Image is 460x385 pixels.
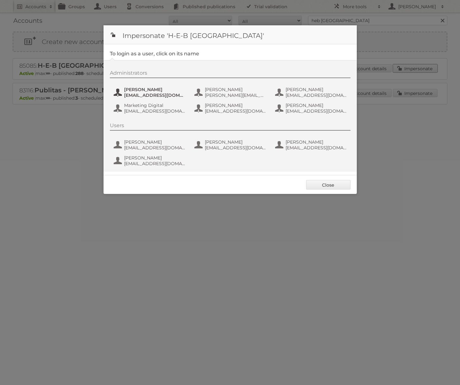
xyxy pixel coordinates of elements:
button: [PERSON_NAME] [EMAIL_ADDRESS][DOMAIN_NAME] [274,139,349,151]
button: [PERSON_NAME] [EMAIL_ADDRESS][DOMAIN_NAME] [194,102,268,115]
button: [PERSON_NAME] [EMAIL_ADDRESS][DOMAIN_NAME] [113,139,187,151]
span: [PERSON_NAME] [205,102,266,108]
span: [EMAIL_ADDRESS][DOMAIN_NAME] [205,145,266,151]
div: Users [110,122,350,131]
span: [PERSON_NAME] [286,102,347,108]
span: [EMAIL_ADDRESS][DOMAIN_NAME] [205,108,266,114]
button: [PERSON_NAME] [EMAIL_ADDRESS][DOMAIN_NAME] [274,102,349,115]
span: [EMAIL_ADDRESS][DOMAIN_NAME] [286,145,347,151]
span: [PERSON_NAME] [205,139,266,145]
span: Marketing Digital [124,102,186,108]
span: [PERSON_NAME][EMAIL_ADDRESS][PERSON_NAME][DOMAIN_NAME] [205,92,266,98]
button: [PERSON_NAME] [PERSON_NAME][EMAIL_ADDRESS][PERSON_NAME][DOMAIN_NAME] [194,86,268,99]
span: [EMAIL_ADDRESS][DOMAIN_NAME] [286,108,347,114]
span: [PERSON_NAME] [205,87,266,92]
button: [PERSON_NAME] [EMAIL_ADDRESS][DOMAIN_NAME] [194,139,268,151]
span: [PERSON_NAME] [286,87,347,92]
span: [PERSON_NAME] [124,139,186,145]
span: [PERSON_NAME] [286,139,347,145]
span: [EMAIL_ADDRESS][DOMAIN_NAME] [124,92,186,98]
legend: To login as a user, click on its name [110,51,199,57]
span: [PERSON_NAME] [124,87,186,92]
span: [PERSON_NAME] [124,155,186,161]
a: Close [306,180,350,189]
button: [PERSON_NAME] [EMAIL_ADDRESS][DOMAIN_NAME] [113,86,187,99]
button: Marketing Digital [EMAIL_ADDRESS][DOMAIN_NAME] [113,102,187,115]
button: [PERSON_NAME] [EMAIL_ADDRESS][DOMAIN_NAME] [274,86,349,99]
button: [PERSON_NAME] [EMAIL_ADDRESS][DOMAIN_NAME] [113,154,187,167]
span: [EMAIL_ADDRESS][DOMAIN_NAME] [124,161,186,166]
span: [EMAIL_ADDRESS][DOMAIN_NAME] [124,108,186,114]
span: [EMAIL_ADDRESS][DOMAIN_NAME] [124,145,186,151]
h1: Impersonate 'H-E-B [GEOGRAPHIC_DATA]' [104,25,357,44]
span: [EMAIL_ADDRESS][DOMAIN_NAME] [286,92,347,98]
div: Administrators [110,70,350,78]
